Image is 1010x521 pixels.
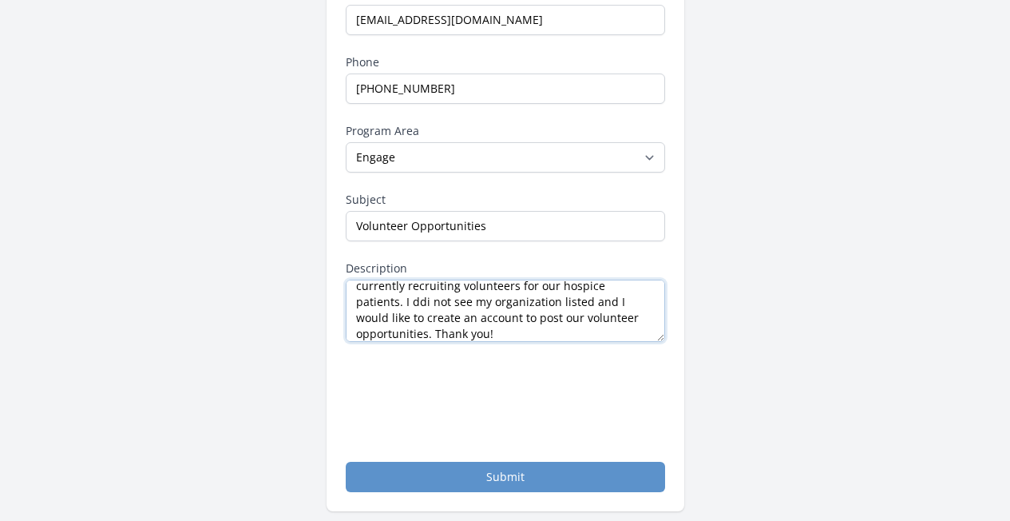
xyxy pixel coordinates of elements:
[346,260,665,276] label: Description
[346,142,665,173] select: Program Area
[346,462,665,492] button: Submit
[346,123,665,139] label: Program Area
[346,192,665,208] label: Subject
[346,54,665,70] label: Phone
[346,361,588,424] iframe: reCAPTCHA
